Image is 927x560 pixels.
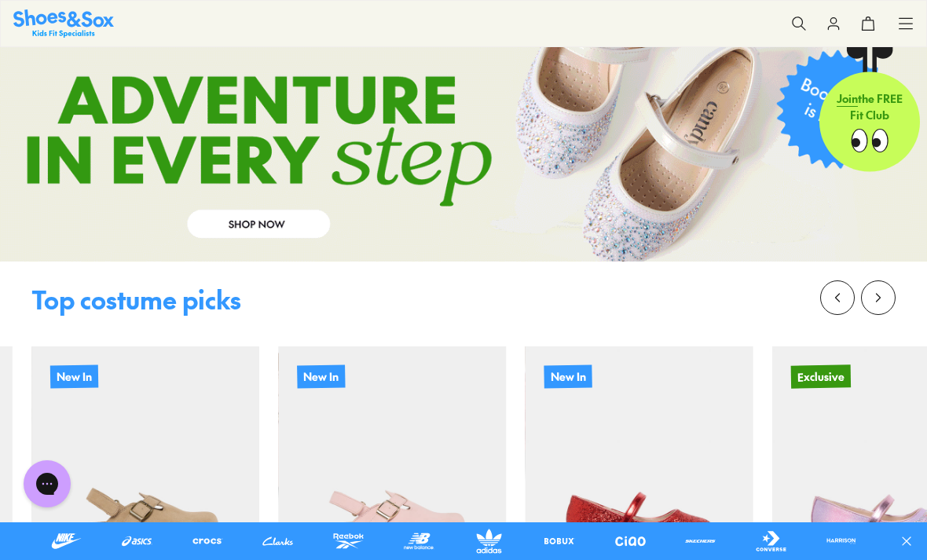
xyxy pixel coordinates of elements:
a: Shoes & Sox [13,9,114,37]
p: New In [544,364,592,388]
span: Join [837,90,858,106]
p: Exclusive [791,364,851,388]
p: the FREE Fit Club [819,78,920,136]
div: Top costume picks [31,287,241,312]
p: New In [50,364,98,388]
a: Jointhe FREE Fit Club [819,46,920,172]
iframe: Gorgias live chat messenger [16,455,79,513]
img: SNS_Logo_Responsive.svg [13,9,114,37]
p: New In [297,364,345,388]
